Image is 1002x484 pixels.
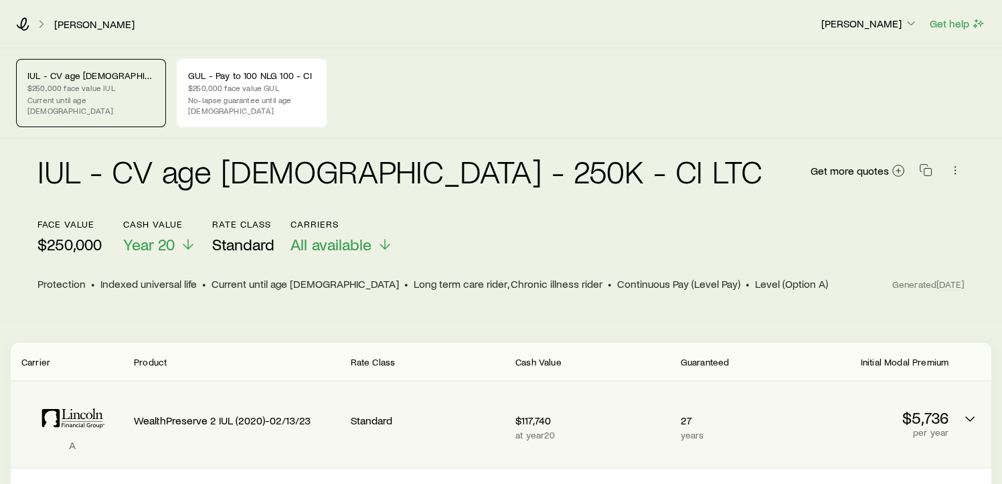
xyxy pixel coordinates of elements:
[27,70,155,81] p: IUL - CV age [DEMOGRAPHIC_DATA] - 250K - CI LTC
[134,414,339,427] p: WealthPreserve 2 IUL (2020)-02/13/23
[212,219,274,230] p: Rate Class
[414,277,602,291] span: Long term care rider, Chronic illness rider
[681,430,784,440] p: years
[515,356,562,368] span: Cash Value
[290,219,393,254] button: CarriersAll available
[794,408,948,427] p: $5,736
[202,277,206,291] span: •
[37,219,102,230] p: face value
[810,163,906,179] a: Get more quotes
[188,82,315,93] p: $250,000 face value GUL
[404,277,408,291] span: •
[27,82,155,93] p: $250,000 face value IUL
[755,277,828,291] span: Level (Option A)
[892,278,965,291] span: Generated
[27,94,155,116] p: Current until age [DEMOGRAPHIC_DATA]
[350,414,505,427] p: Standard
[290,219,393,230] p: Carriers
[21,438,123,452] p: A
[608,277,612,291] span: •
[821,17,918,30] p: [PERSON_NAME]
[123,235,175,254] span: Year 20
[936,278,965,291] span: [DATE]
[681,356,730,368] span: Guaranteed
[100,277,197,291] span: Indexed universal life
[861,356,948,368] span: Initial Modal Premium
[811,165,889,176] span: Get more quotes
[91,277,95,291] span: •
[54,18,135,31] a: [PERSON_NAME]
[212,219,274,254] button: Rate ClassStandard
[188,70,315,81] p: GUL - Pay to 100 NLG 100 - CI
[16,59,166,127] a: IUL - CV age [DEMOGRAPHIC_DATA] - 250K - CI LTC$250,000 face value IULCurrent until age [DEMOGRAP...
[123,219,196,254] button: Cash ValueYear 20
[929,16,986,31] button: Get help
[177,59,327,127] a: GUL - Pay to 100 NLG 100 - CI$250,000 face value GULNo-lapse guarantee until age [DEMOGRAPHIC_DATA]
[617,277,740,291] span: Continuous Pay (Level Pay)
[212,235,274,254] span: Standard
[794,427,948,438] p: per year
[212,277,399,291] span: Current until age [DEMOGRAPHIC_DATA]
[37,235,102,254] p: $250,000
[21,356,50,368] span: Carrier
[37,155,762,187] h2: IUL - CV age [DEMOGRAPHIC_DATA] - 250K - CI LTC
[123,219,196,230] p: Cash Value
[746,277,750,291] span: •
[290,235,371,254] span: All available
[350,356,395,368] span: Rate Class
[515,414,670,427] p: $117,740
[188,94,315,116] p: No-lapse guarantee until age [DEMOGRAPHIC_DATA]
[821,16,918,32] button: [PERSON_NAME]
[681,414,784,427] p: 27
[134,356,167,368] span: Product
[37,277,86,291] span: Protection
[515,430,670,440] p: at year 20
